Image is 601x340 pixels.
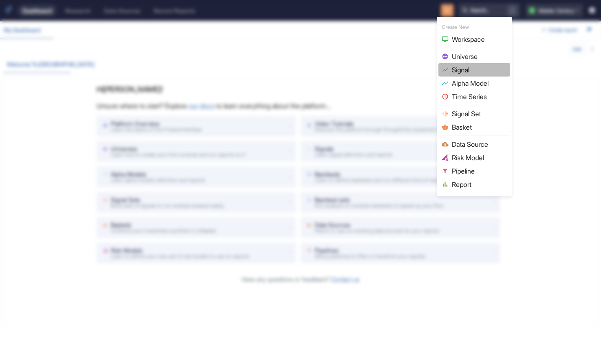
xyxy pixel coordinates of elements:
span: Basket [452,122,507,132]
span: Time Series [452,92,507,102]
span: Signal [452,65,507,75]
span: Risk Model [452,153,507,163]
span: Universe [452,51,507,61]
span: Signal Set [452,109,507,119]
span: Pipeline [452,166,507,176]
span: Report [452,179,507,189]
span: Alpha Model [452,78,507,88]
span: Workspace [452,34,507,44]
span: Data Source [452,139,507,149]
